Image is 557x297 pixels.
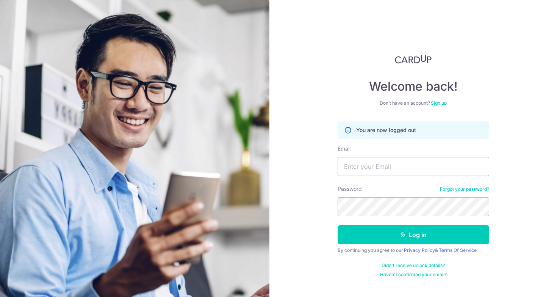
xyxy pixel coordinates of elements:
a: Didn't receive unlock details? [382,262,445,269]
input: Enter your Email [338,157,489,176]
div: By continuing you agree to our & [338,247,489,253]
label: Password [338,185,362,193]
a: Haven't confirmed your email? [380,272,447,278]
a: Sign up [431,100,447,106]
button: Log in [338,225,489,244]
a: Privacy Policy [404,247,435,253]
a: Forgot your password? [440,186,489,192]
label: Email [338,145,350,152]
img: CardUp Logo [395,55,432,64]
p: You are now logged out [356,126,416,134]
a: Terms Of Service [439,247,477,253]
div: Don’t have an account? [338,100,489,106]
h4: Welcome back! [338,79,489,94]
